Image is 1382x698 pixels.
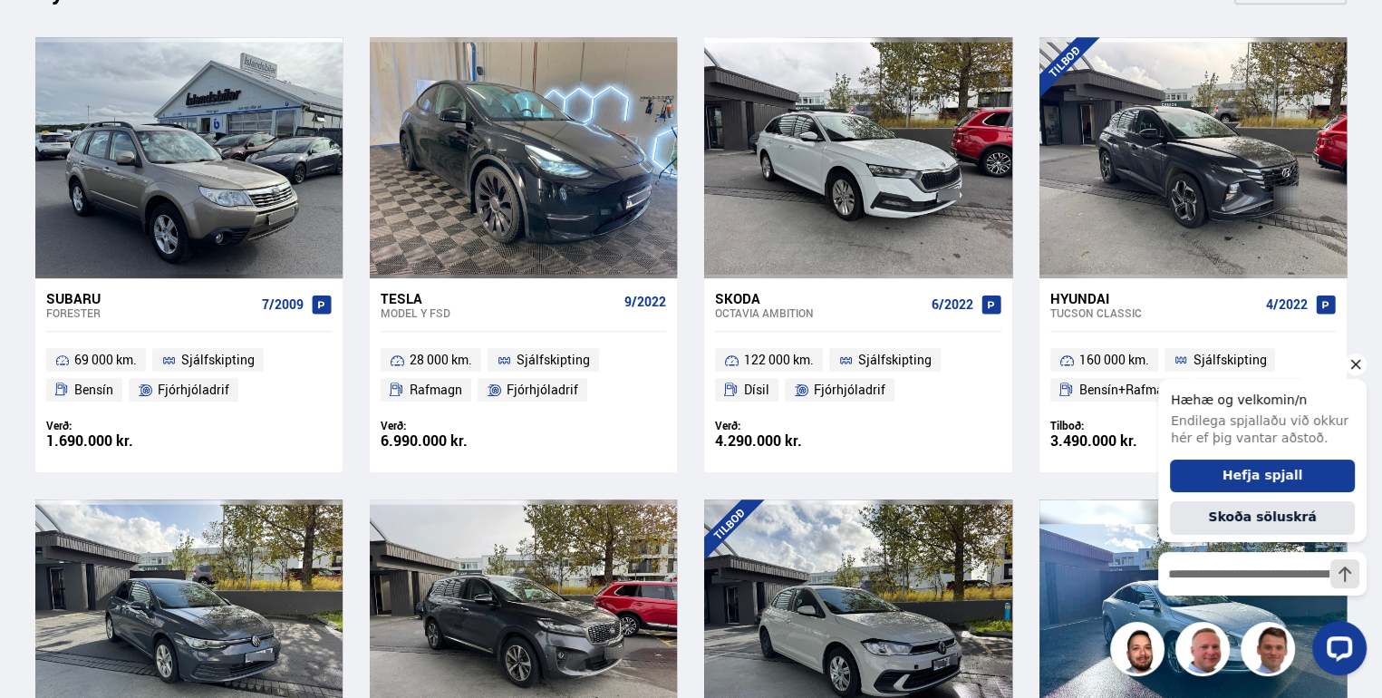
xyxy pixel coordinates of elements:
[410,349,472,371] span: 28 000 km.
[1039,278,1347,472] a: Hyundai Tucson CLASSIC 4/2022 160 000 km. Sjálfskipting Bensín+Rafmagn Fjórhjóladrif Tilboð: 3.49...
[1144,346,1374,690] iframe: LiveChat chat widget
[715,290,923,306] div: Skoda
[46,419,189,432] div: Verð:
[35,278,343,472] a: Subaru Forester 7/2009 69 000 km. Sjálfskipting Bensín Fjórhjóladrif Verð: 1.690.000 kr.
[1113,625,1167,679] img: nhp88E3Fdnt1Opn2.png
[46,290,255,306] div: Subaru
[1079,379,1178,401] span: Bensín+Rafmagn
[181,349,255,371] span: Sjálfskipting
[744,379,769,401] span: Dísil
[1079,349,1149,371] span: 160 000 km.
[507,379,578,401] span: Fjórhjóladrif
[46,433,189,449] div: 1.690.000 kr.
[704,278,1011,472] a: Skoda Octavia AMBITION 6/2022 122 000 km. Sjálfskipting Dísil Fjórhjóladrif Verð: 4.290.000 kr.
[410,379,462,401] span: Rafmagn
[814,379,885,401] span: Fjórhjóladrif
[381,306,617,319] div: Model Y FSD
[381,433,524,449] div: 6.990.000 kr.
[262,297,304,312] span: 7/2009
[381,290,617,306] div: Tesla
[744,349,814,371] span: 122 000 km.
[1050,419,1194,432] div: Tilboð:
[1050,306,1259,319] div: Tucson CLASSIC
[932,297,973,312] span: 6/2022
[1050,290,1259,306] div: Hyundai
[381,419,524,432] div: Verð:
[715,433,858,449] div: 4.290.000 kr.
[158,379,229,401] span: Fjórhjóladrif
[1266,297,1308,312] span: 4/2022
[46,306,255,319] div: Forester
[624,295,666,309] span: 9/2022
[74,349,137,371] span: 69 000 km.
[1050,433,1194,449] div: 3.490.000 kr.
[715,306,923,319] div: Octavia AMBITION
[517,349,590,371] span: Sjálfskipting
[715,419,858,432] div: Verð:
[74,379,113,401] span: Bensín
[858,349,932,371] span: Sjálfskipting
[370,278,677,472] a: Tesla Model Y FSD 9/2022 28 000 km. Sjálfskipting Rafmagn Fjórhjóladrif Verð: 6.990.000 kr.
